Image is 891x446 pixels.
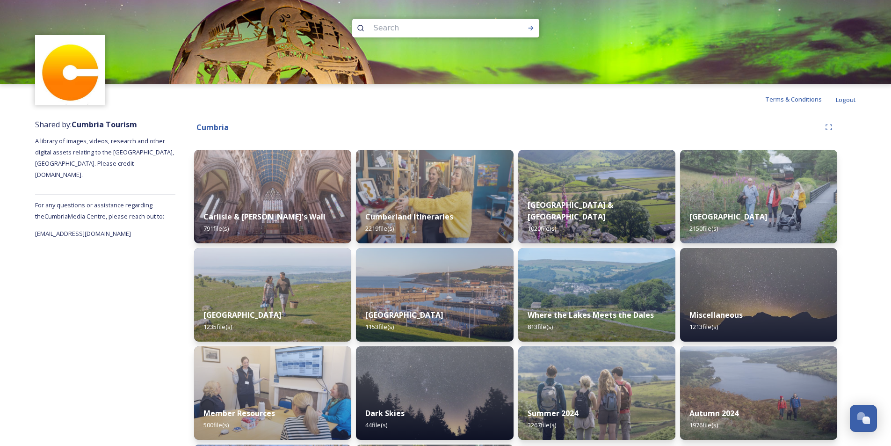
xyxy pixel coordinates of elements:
a: Terms & Conditions [765,94,836,105]
span: 500 file(s) [203,421,229,429]
strong: [GEOGRAPHIC_DATA] & [GEOGRAPHIC_DATA] [528,200,613,222]
strong: Cumbria Tourism [72,119,137,130]
img: 8ef860cd-d990-4a0f-92be-bf1f23904a73.jpg [356,150,513,243]
strong: Miscellaneous [689,310,743,320]
img: CUMBRIATOURISM_240715_PaulMitchell_WalnaScar_-56.jpg [518,346,675,440]
span: 813 file(s) [528,322,553,331]
span: [EMAIL_ADDRESS][DOMAIN_NAME] [35,229,131,238]
img: Carlisle-couple-176.jpg [194,150,351,243]
img: Attract%2520and%2520Disperse%2520%28274%2520of%25201364%29.jpg [518,248,675,342]
span: Shared by: [35,119,137,130]
strong: [GEOGRAPHIC_DATA] [365,310,443,320]
img: images.jpg [36,37,104,104]
span: Terms & Conditions [765,95,822,103]
button: Open Chat [850,405,877,432]
span: 2150 file(s) [689,224,718,233]
img: Whitehaven-283.jpg [356,248,513,342]
strong: Where the Lakes Meets the Dales [528,310,654,320]
span: 1213 file(s) [689,322,718,331]
span: 1976 file(s) [689,421,718,429]
strong: Cumberland Itineraries [365,212,453,222]
span: 3267 file(s) [528,421,556,429]
img: Blea%2520Tarn%2520Star-Lapse%2520Loop.jpg [680,248,837,342]
span: 1153 file(s) [365,322,394,331]
span: 1235 file(s) [203,322,232,331]
span: For any questions or assistance regarding the Cumbria Media Centre, please reach out to: [35,201,164,220]
span: A library of images, videos, research and other digital assets relating to the [GEOGRAPHIC_DATA],... [35,137,175,179]
input: Search [369,18,497,38]
span: Logout [836,95,856,104]
img: A7A07737.jpg [356,346,513,440]
img: Hartsop-222.jpg [518,150,675,243]
strong: Carlisle & [PERSON_NAME]'s Wall [203,212,326,222]
strong: [GEOGRAPHIC_DATA] [203,310,282,320]
span: 44 file(s) [365,421,387,429]
span: 791 file(s) [203,224,229,233]
span: 1020 file(s) [528,224,556,233]
img: ca66e4d0-8177-4442-8963-186c5b40d946.jpg [680,346,837,440]
img: 29343d7f-989b-46ee-a888-b1a2ee1c48eb.jpg [194,346,351,440]
strong: Cumbria [196,122,229,132]
span: 2219 file(s) [365,224,394,233]
strong: Summer 2024 [528,408,578,418]
img: Grange-over-sands-rail-250.jpg [194,248,351,342]
strong: Member Resources [203,408,275,418]
img: PM204584.jpg [680,150,837,243]
strong: Autumn 2024 [689,408,739,418]
strong: [GEOGRAPHIC_DATA] [689,212,768,222]
strong: Dark Skies [365,408,405,418]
